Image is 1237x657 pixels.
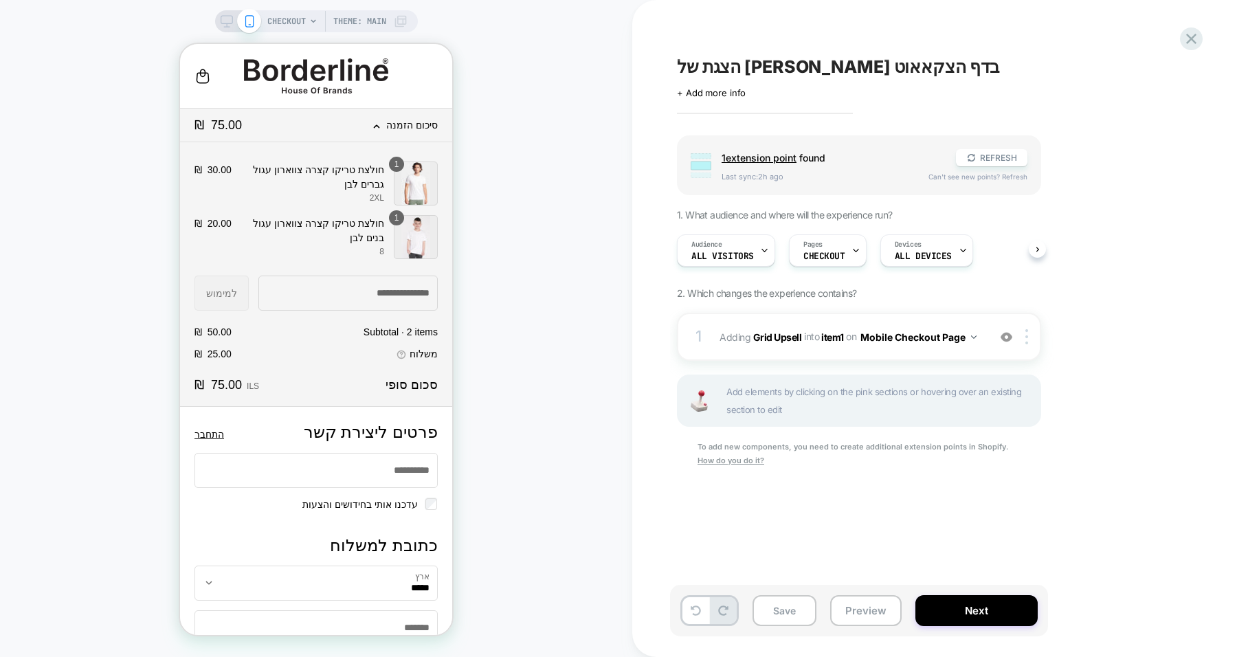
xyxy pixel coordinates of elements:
div: To add new components, you need to create additional extension points in Shopify. [677,441,1041,468]
span: item1 [821,331,844,342]
label: עדכנו אותי בחידושים והצעות [122,454,245,468]
span: Adding [720,331,802,342]
span: + Add more info [677,87,746,98]
p: חולצת טריקו קצרה צווארון עגול בנים לבן [61,172,204,201]
span: INTO [804,331,819,342]
img: crossed eye [1001,331,1012,343]
span: ‏50.00 ‏ ₪ [14,282,52,293]
span: Subtotal · 2 items [183,282,258,293]
div: 1 [692,323,706,350]
button: Preview [830,595,902,626]
span: ‏25.00 ‏ ₪ [14,304,52,315]
img: חולצת טריקו קצרה צווארון עגול בנים לבן [214,171,258,215]
span: 1 extension point [722,152,796,164]
span: Theme: MAIN [333,10,386,32]
span: 1 [214,168,219,180]
span: 1. What audience and where will the experience run? [677,209,892,221]
p: חולצת טריקו קצרה צווארון עגול גברים לבן [61,119,204,148]
span: משלוח [230,303,258,318]
img: חולצת טריקו קצרה צווארון עגול גברים לבן [214,118,258,162]
span: Add elements by clicking on the pink sections or hovering over an existing section to edit [726,383,1033,419]
span: All Visitors [691,252,754,261]
strong: ‏75.00 ‏ ₪ [14,74,62,88]
span: Pages [803,240,823,249]
span: Can't see new points? Refresh [928,172,1027,181]
button: Next [915,595,1038,626]
span: ‏20.00 ‏ ₪ [14,172,52,187]
a: התחבר [14,383,44,398]
p: 2XL [61,148,204,160]
span: CHECKOUT [267,10,306,32]
span: Devices [895,240,922,249]
button: Mobile Checkout Page [860,327,977,347]
span: CHECKOUT [803,252,845,261]
u: How do you do it? [698,456,764,465]
span: ALL DEVICES [895,252,952,261]
span: on [846,328,856,345]
span: סיכום הזמנה [206,76,258,87]
h2: פרטים ליצירת קשר [124,377,258,399]
span: ‏30.00 ‏ ₪ [14,119,52,133]
strong: סכום סופי [205,334,258,348]
b: Grid Upsell [753,331,802,342]
span: 2. Which changes the experience contains? [677,287,856,299]
span: found [722,152,942,164]
span: הצגת של [PERSON_NAME] בדף הצקאאוט [677,56,999,77]
strong: ‏75.00 ‏ ₪ [14,332,62,350]
h2: כתובת למשלוח [14,491,258,512]
span: Audience [691,240,722,249]
span: ILS [67,337,79,347]
button: REFRESH [956,149,1027,166]
img: down arrow [971,335,977,339]
span: 1 [214,114,219,126]
img: close [1025,329,1028,344]
a: Cart [14,24,31,41]
span: Last sync: 2h ago [722,172,915,181]
section: Shopping cart [14,113,258,217]
p: 8 [61,201,204,214]
button: Save [753,595,816,626]
img: Joystick [685,390,713,412]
